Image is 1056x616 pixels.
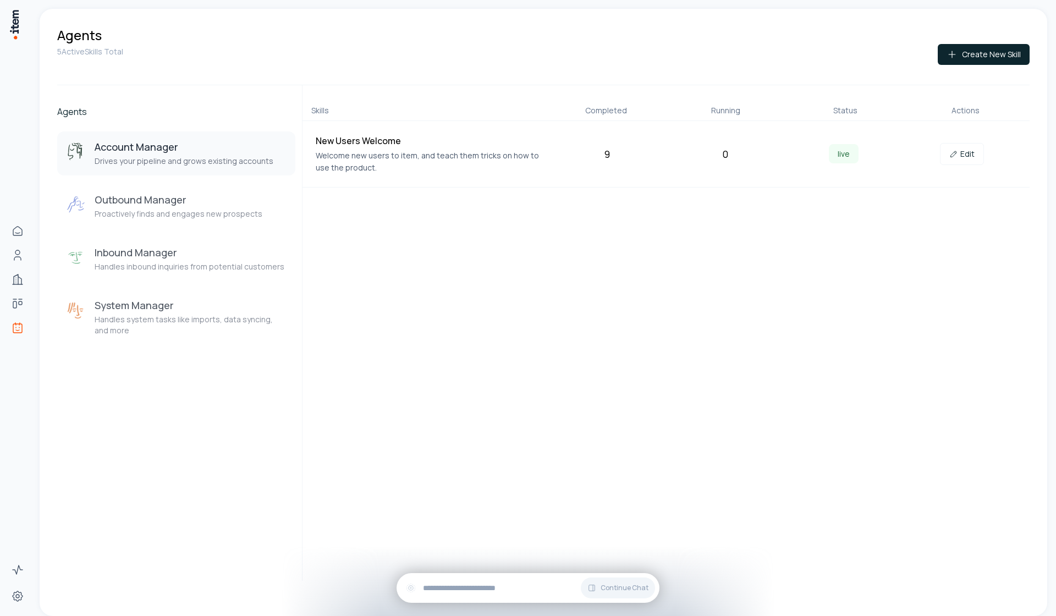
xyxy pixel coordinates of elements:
img: Account Manager [66,142,86,162]
h3: System Manager [95,299,287,312]
a: Activity [7,559,29,581]
p: Handles inbound inquiries from potential customers [95,261,284,272]
h1: Agents [57,26,102,44]
img: Inbound Manager [66,248,86,268]
p: Handles system tasks like imports, data syncing, and more [95,314,287,336]
div: Continue Chat [397,573,659,603]
div: Actions [910,105,1021,116]
h3: Outbound Manager [95,193,262,206]
div: 0 [670,146,780,162]
p: 5 Active Skills Total [57,46,123,57]
div: 9 [552,146,662,162]
a: Agents [7,317,29,339]
button: Create New Skill [938,44,1030,65]
h2: Agents [57,105,295,118]
h3: Account Manager [95,140,273,153]
button: Outbound ManagerOutbound ManagerProactively finds and engages new prospects [57,184,295,228]
p: Drives your pipeline and grows existing accounts [95,156,273,167]
button: Inbound ManagerInbound ManagerHandles inbound inquiries from potential customers [57,237,295,281]
img: Outbound Manager [66,195,86,215]
h4: New Users Welcome [316,134,543,147]
p: Welcome new users to item, and teach them tricks on how to use the product. [316,150,543,174]
h3: Inbound Manager [95,246,284,259]
button: System ManagerSystem ManagerHandles system tasks like imports, data syncing, and more [57,290,295,345]
a: People [7,244,29,266]
button: Continue Chat [581,577,655,598]
a: Deals [7,293,29,315]
a: Edit [940,143,984,165]
div: Status [790,105,901,116]
img: Item Brain Logo [9,9,20,40]
div: Running [670,105,782,116]
img: System Manager [66,301,86,321]
p: Proactively finds and engages new prospects [95,208,262,219]
a: Settings [7,585,29,607]
div: Skills [311,105,542,116]
span: live [829,144,859,163]
div: Completed [551,105,662,116]
span: Continue Chat [601,584,648,592]
button: Account ManagerAccount ManagerDrives your pipeline and grows existing accounts [57,131,295,175]
a: Home [7,220,29,242]
a: Companies [7,268,29,290]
